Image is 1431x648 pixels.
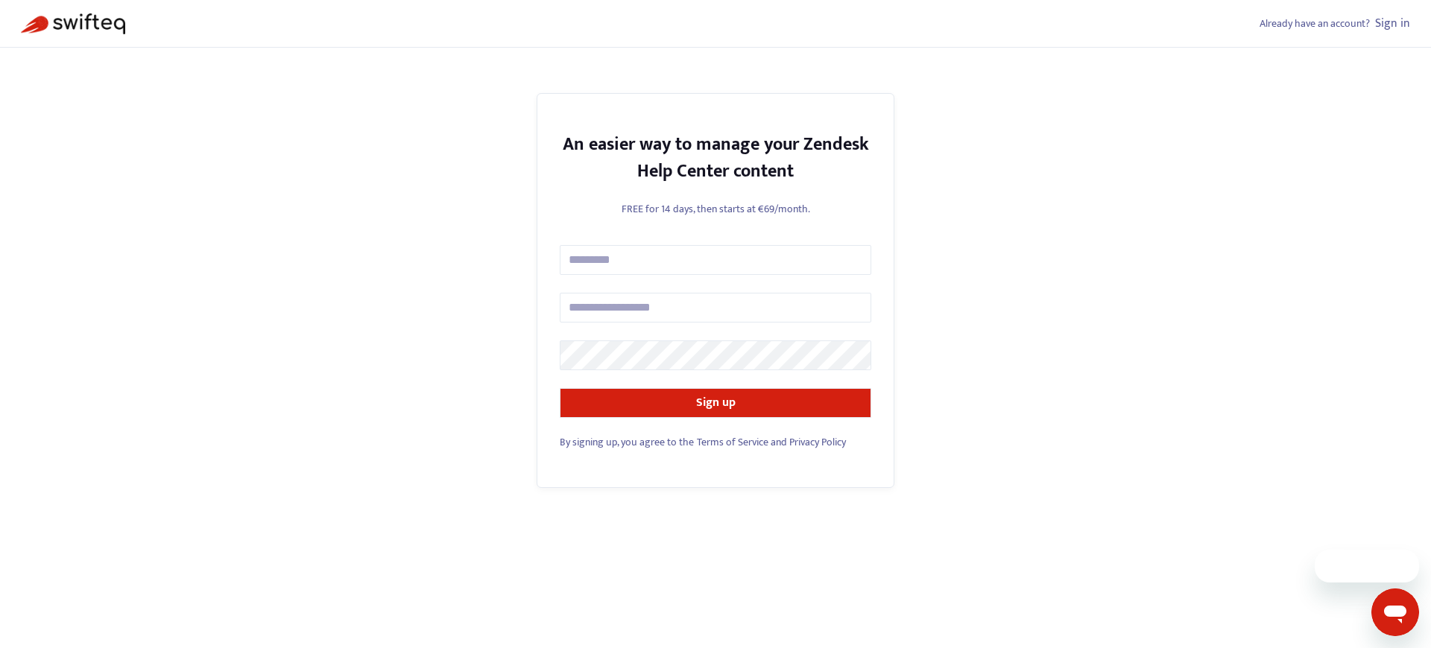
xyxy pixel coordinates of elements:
div: and [560,434,871,450]
img: Swifteq [21,13,125,34]
strong: Sign up [696,393,736,413]
strong: An easier way to manage your Zendesk Help Center content [563,130,869,186]
a: Sign in [1375,13,1410,34]
iframe: Button to launch messaging window [1371,588,1419,636]
span: Already have an account? [1260,15,1370,32]
p: FREE for 14 days, then starts at €69/month. [560,201,871,217]
iframe: Message from company [1315,550,1419,582]
span: By signing up, you agree to the [560,433,694,451]
a: Terms of Service [697,433,768,451]
button: Sign up [560,388,871,418]
a: Privacy Policy [789,433,846,451]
